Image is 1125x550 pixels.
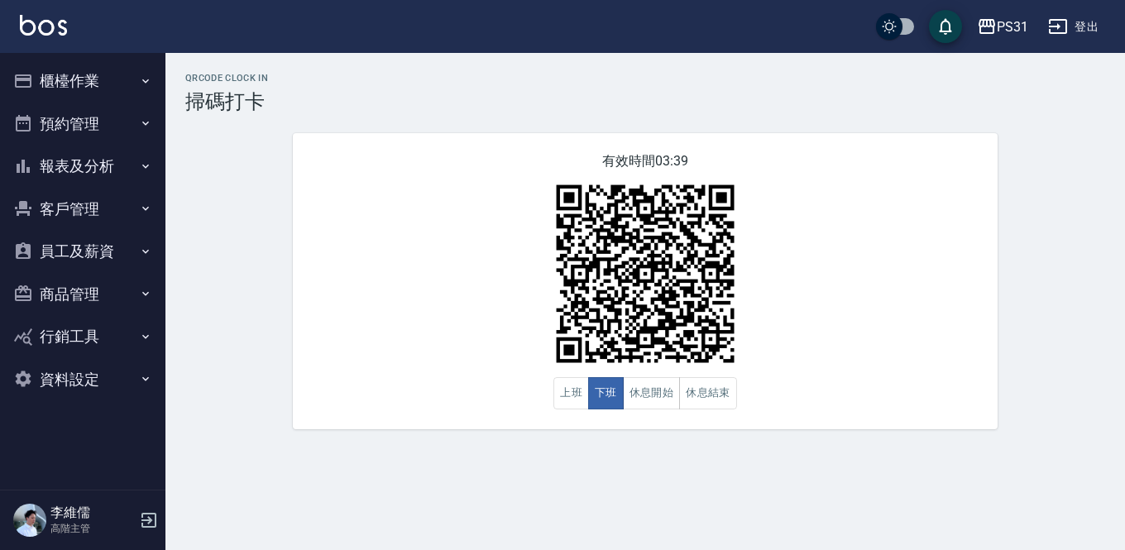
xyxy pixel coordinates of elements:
button: 上班 [553,377,589,409]
h5: 李維儒 [50,505,135,521]
img: Logo [20,15,67,36]
button: PS31 [970,10,1035,44]
p: 高階主管 [50,521,135,536]
button: 登出 [1041,12,1105,42]
img: Person [13,504,46,537]
button: 行銷工具 [7,315,159,358]
button: 客戶管理 [7,188,159,231]
button: 休息開始 [623,377,681,409]
div: 有效時間 03:39 [293,133,998,429]
button: 資料設定 [7,358,159,401]
h2: QRcode Clock In [185,73,1105,84]
button: 商品管理 [7,273,159,316]
button: 下班 [588,377,624,409]
button: 預約管理 [7,103,159,146]
button: 員工及薪資 [7,230,159,273]
button: 休息結束 [679,377,737,409]
button: save [929,10,962,43]
button: 櫃檯作業 [7,60,159,103]
div: PS31 [997,17,1028,37]
h3: 掃碼打卡 [185,90,1105,113]
button: 報表及分析 [7,145,159,188]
